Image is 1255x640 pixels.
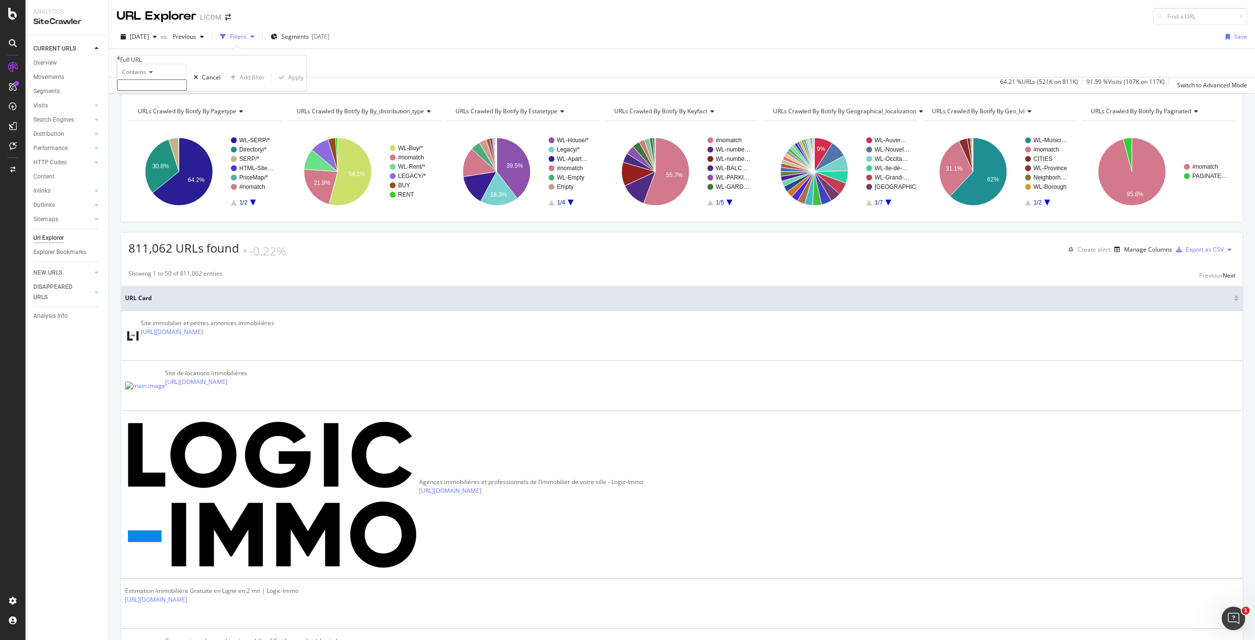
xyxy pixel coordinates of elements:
div: Site de locations immobilières [165,369,247,378]
span: URLs Crawled By Botify By geographical_localization [773,107,916,115]
span: URLs Crawled By Botify By by_distribution_type [297,107,424,115]
div: Movements [33,72,64,82]
span: URL Card [125,294,1231,303]
a: Url Explorer [33,233,101,243]
div: Content [33,172,54,182]
text: Neighborh… [1033,174,1066,181]
div: CURRENT URLS [33,44,76,54]
text: WL-Province [1033,165,1067,172]
text: 30.8% [152,163,169,170]
div: Save [1234,32,1247,41]
text: WL-numbe… [716,155,751,162]
a: Overview [33,58,101,68]
text: 31.1% [946,165,962,172]
div: Outlinks [33,200,55,210]
div: Analytics [33,8,100,16]
text: WL-Nouvel… [875,146,909,153]
img: Equal [243,250,247,253]
div: Export as CSV [1186,245,1224,254]
span: URLs Crawled By Botify By keyfact [614,107,707,115]
button: Create alert [1064,242,1110,257]
button: Next [1223,269,1235,281]
div: Filters [230,32,247,41]
text: WL-Rent/* [398,163,426,170]
a: [URL][DOMAIN_NAME] [419,486,481,495]
text: WL-BALC… [716,165,748,172]
text: PriceMap/* [239,174,268,181]
div: NEW URLS [33,268,62,278]
text: WL-SERP/* [239,137,270,144]
button: Previous [1199,269,1223,281]
div: Agences immobilières et professionnels de l’immobilier de votre ville - Logic-Immo [419,478,643,486]
text: WL-numbe… [716,146,751,153]
text: WL-Apart… [557,155,588,162]
div: Manage Columns [1124,245,1172,254]
div: URL Explorer [117,8,196,25]
a: Segments [33,86,101,97]
span: Segments [281,32,309,41]
div: Inlinks [33,186,50,196]
text: 1/5 [716,199,724,206]
div: A chart. [128,129,281,214]
div: Visits [33,101,48,111]
text: PAGINATE… [1192,173,1227,179]
svg: A chart. [287,129,440,214]
div: Overview [33,58,57,68]
button: Segments[DATE] [267,29,333,45]
text: 18.3% [490,191,507,198]
iframe: Intercom live chat [1222,607,1245,630]
text: WL-Grand-… [875,174,909,181]
div: Showing 1 to 50 of 811,062 entries [128,269,223,281]
text: WL-GARD… [716,183,750,190]
text: HTML-Site… [239,165,273,172]
button: Manage Columns [1110,244,1172,256]
img: main image [125,328,141,344]
a: NEW URLS [33,268,92,278]
div: Estimation Immobilière Gratuite en Ligne en 2 mn | Logic-Immo [125,587,299,595]
a: Content [33,172,101,182]
div: Apply [288,73,303,81]
a: [URL][DOMAIN_NAME] [165,378,227,386]
a: [URL][DOMAIN_NAME] [125,595,187,604]
div: Site immobilier et petites annonces immobilières [141,319,274,328]
a: Visits [33,101,92,111]
svg: A chart. [764,129,917,214]
a: Search Engines [33,115,92,125]
text: WL-Auver… [875,137,906,144]
a: DISAPPEARED URLS [33,282,92,303]
text: [GEOGRAPHIC_DATA] [875,183,936,190]
div: A chart. [446,129,599,214]
div: Url Explorer [33,233,64,243]
text: RENT [398,191,414,198]
text: 9% [817,146,826,153]
text: 21.9% [314,179,330,186]
div: DISAPPEARED URLS [33,282,83,303]
div: -0.22% [249,243,286,259]
h4: URLs Crawled By Botify By keyfact [612,103,750,119]
svg: A chart. [1081,129,1234,214]
text: 39.5% [506,162,523,169]
text: 1/4 [557,199,565,206]
button: Previous [169,29,208,45]
button: Add filter [224,73,268,82]
button: Apply [272,73,306,82]
text: 1/2 [1033,199,1042,206]
text: #nomatch [1192,163,1218,170]
h4: URLs Crawled By Botify By pagetype [136,103,274,119]
div: HTTP Codes [33,157,67,168]
span: 1 [1242,607,1250,614]
div: Cancel [202,73,221,81]
a: Performance [33,143,92,154]
text: WL-PARKI… [716,174,750,181]
button: Cancel [187,64,224,91]
div: Next [1223,271,1235,280]
div: Create alert [1078,245,1110,254]
text: Empty [557,183,574,190]
div: 64.21 % URLs ( 521K on 811K ) [1000,77,1078,93]
text: WL-Borough [1033,183,1066,190]
div: SiteCrawler [33,16,100,27]
div: Performance [33,143,68,154]
text: 1/2 [239,199,248,206]
span: URLs Crawled By Botify By geo_lvl [932,107,1025,115]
